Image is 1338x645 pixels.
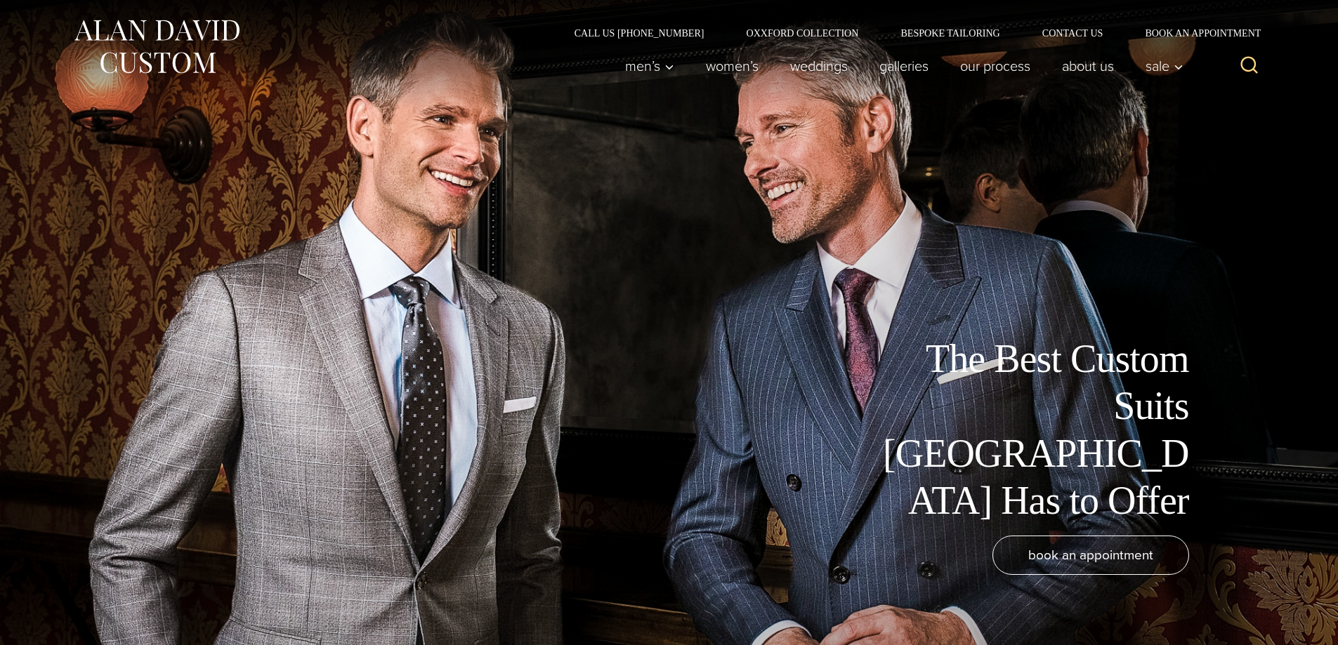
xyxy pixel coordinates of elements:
[725,28,879,38] a: Oxxford Collection
[1028,545,1153,565] span: book an appointment
[553,28,1266,38] nav: Secondary Navigation
[72,15,241,78] img: Alan David Custom
[1233,49,1266,83] button: View Search Form
[1021,28,1124,38] a: Contact Us
[1124,28,1266,38] a: Book an Appointment
[690,52,774,80] a: Women’s
[873,335,1189,524] h1: The Best Custom Suits [GEOGRAPHIC_DATA] Has to Offer
[625,59,674,73] span: Men’s
[863,52,944,80] a: Galleries
[1046,52,1129,80] a: About Us
[879,28,1021,38] a: Bespoke Tailoring
[609,52,1191,80] nav: Primary Navigation
[1146,59,1183,73] span: Sale
[944,52,1046,80] a: Our Process
[553,28,726,38] a: Call Us [PHONE_NUMBER]
[992,536,1189,575] a: book an appointment
[774,52,863,80] a: weddings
